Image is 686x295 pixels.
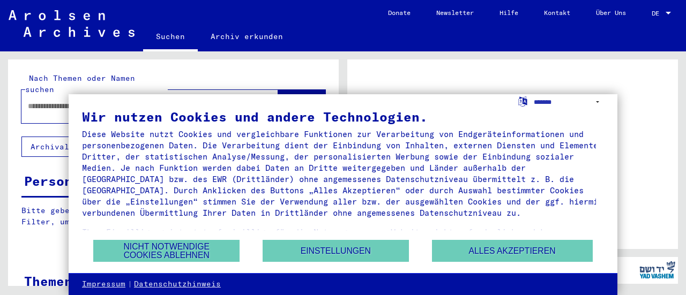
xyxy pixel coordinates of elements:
img: Arolsen_neg.svg [9,10,135,37]
div: Diese Website nutzt Cookies und vergleichbare Funktionen zur Verarbeitung von Endgeräteinformatio... [82,128,604,218]
a: Suchen [143,24,198,51]
mat-label: Nach Themen oder Namen suchen [25,73,135,94]
img: yv_logo.png [637,256,677,283]
div: Personen [24,171,88,191]
button: Alles akzeptieren [432,240,593,262]
button: Archival tree units [21,137,135,157]
span: DE [652,10,663,17]
a: Archiv erkunden [198,24,296,49]
div: Themen [24,271,72,291]
button: Nicht notwendige Cookies ablehnen [93,240,240,262]
a: Impressum [82,279,125,290]
a: Datenschutzhinweis [134,279,221,290]
p: Bitte geben Sie einen Suchbegriff ein oder nutzen Sie die Filter, um Suchertreffer zu erhalten. [21,205,325,228]
label: Sprache auswählen [517,96,528,106]
button: Einstellungen [263,240,409,262]
button: Suche [278,90,325,123]
select: Sprache auswählen [534,94,604,110]
div: Wir nutzen Cookies und andere Technologien. [82,110,604,123]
